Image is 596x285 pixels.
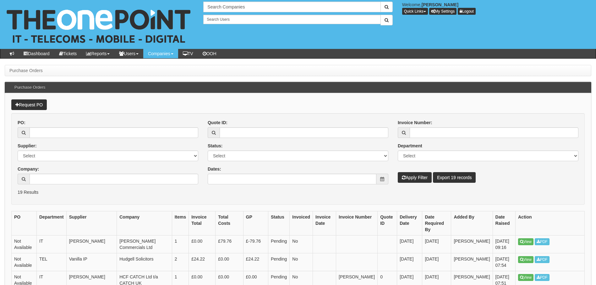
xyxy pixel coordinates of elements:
a: Dashboard [19,49,54,58]
td: £79.76 [216,235,243,253]
a: Export 19 records [433,172,476,183]
td: Vanilla IP [66,253,117,271]
th: Invoice Total [189,211,216,235]
th: Date Required By [422,211,451,235]
label: Status: [208,143,222,149]
td: [PERSON_NAME] Commercials Ltd [117,235,172,253]
a: Companies [143,49,178,58]
th: Date Raised [493,211,515,235]
a: My Settings [429,8,457,15]
a: TV [178,49,198,58]
th: GP [243,211,268,235]
th: Department [36,211,66,235]
td: 2 [172,253,189,271]
a: PDF [535,274,550,281]
h3: Purchase Orders [11,82,48,93]
button: Quick Links [402,8,428,15]
label: Dates: [208,166,221,172]
td: Not Available [12,253,37,271]
div: Welcome, [397,2,596,15]
td: [PERSON_NAME] [451,253,493,271]
th: Invoiced [290,211,313,235]
input: Search Users [203,15,380,24]
th: Invoice Number [336,211,378,235]
td: £0.00 [216,253,243,271]
th: Action [516,211,585,235]
td: [PERSON_NAME] [66,235,117,253]
a: OOH [198,49,221,58]
li: Purchase Orders [9,67,43,74]
label: Department [398,143,422,149]
td: £0.00 [189,235,216,253]
th: Company [117,211,172,235]
td: [PERSON_NAME] [451,235,493,253]
a: Users [114,49,143,58]
td: 1 [172,235,189,253]
b: [PERSON_NAME] [422,2,458,7]
td: TEL [36,253,66,271]
a: Reports [81,49,114,58]
td: [DATE] [397,235,422,253]
a: View [518,238,533,245]
label: PO: [18,119,25,126]
td: £-79.76 [243,235,268,253]
td: No [290,235,313,253]
a: Request PO [11,99,47,110]
a: Logout [458,8,476,15]
td: [DATE] [422,235,451,253]
th: Status [268,211,289,235]
button: Apply Filter [398,172,432,183]
a: PDF [535,238,550,245]
td: [DATE] [422,253,451,271]
a: View [518,274,533,281]
input: Search Companies [203,2,380,12]
td: Pending [268,253,289,271]
a: View [518,256,533,263]
th: Items [172,211,189,235]
td: £24.22 [243,253,268,271]
td: [DATE] 07:54 [493,253,515,271]
th: Quote ID [378,211,397,235]
th: Invoice Date [313,211,336,235]
th: Added By [451,211,493,235]
a: PDF [535,256,550,263]
th: Delivery Date [397,211,422,235]
td: Not Available [12,235,37,253]
label: Quote ID: [208,119,227,126]
label: Company: [18,166,39,172]
td: £24.22 [189,253,216,271]
td: No [290,253,313,271]
a: Tickets [54,49,82,58]
td: [DATE] 09:16 [493,235,515,253]
label: Supplier: [18,143,37,149]
td: Hudgell Solicitors [117,253,172,271]
td: [DATE] [397,253,422,271]
th: PO [12,211,37,235]
th: Total Costs [216,211,243,235]
p: 19 Results [18,189,578,195]
td: IT [36,235,66,253]
td: Pending [268,235,289,253]
th: Supplier [66,211,117,235]
label: Invoice Number: [398,119,432,126]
